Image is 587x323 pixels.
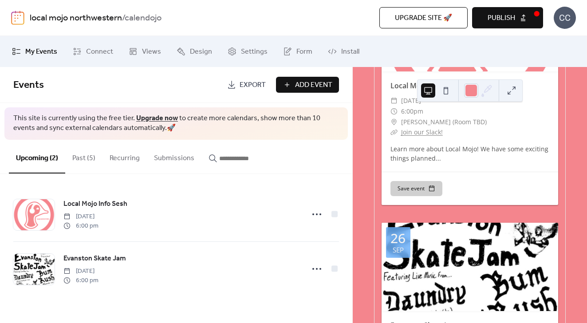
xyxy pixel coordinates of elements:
span: Connect [86,47,113,57]
a: Export [221,77,272,93]
span: Design [190,47,212,57]
div: ​ [390,127,398,138]
a: Join our Slack! [401,128,443,136]
b: / [122,10,125,27]
span: Add Event [295,80,332,91]
a: Local Mojo Info Sesh [390,81,461,91]
a: Connect [66,39,120,63]
button: Upcoming (2) [9,140,65,173]
a: Form [276,39,319,63]
button: Publish [472,7,543,28]
a: Install [321,39,366,63]
b: calendojo [125,10,162,27]
button: Past (5) [65,140,102,173]
span: Publish [488,13,515,24]
span: Local Mojo Info Sesh [63,199,127,209]
div: ​ [390,95,398,106]
div: 26 [390,232,406,245]
span: My Events [25,47,57,57]
button: Recurring [102,140,147,173]
span: [DATE] [63,212,98,221]
span: Settings [241,47,268,57]
a: Upgrade now [136,111,178,125]
span: 6:00pm [401,106,423,117]
a: Views [122,39,168,63]
span: [DATE] [63,267,98,276]
a: Settings [221,39,274,63]
a: Local Mojo Info Sesh [63,198,127,210]
button: Add Event [276,77,339,93]
div: Learn more about Local Mojo! We have some exciting things planned... [382,144,558,163]
span: Views [142,47,161,57]
div: Sep [393,247,404,253]
span: Install [341,47,359,57]
button: Upgrade site 🚀 [379,7,468,28]
span: 6:00 pm [63,276,98,285]
div: ​ [390,117,398,127]
div: ​ [390,106,398,117]
img: logo [11,11,24,25]
span: [PERSON_NAME] (Room TBD) [401,117,487,127]
a: Design [170,39,219,63]
button: Submissions [147,140,201,173]
span: Events [13,75,44,95]
span: This site is currently using the free tier. to create more calendars, show more than 10 events an... [13,114,339,134]
div: CC [554,7,576,29]
button: Save event [390,181,442,196]
a: Evanston Skate Jam [63,253,126,264]
span: 6:00 pm [63,221,98,231]
a: local mojo northwestern [30,10,122,27]
a: My Events [5,39,64,63]
span: [DATE] [401,95,421,106]
span: Form [296,47,312,57]
span: Export [240,80,266,91]
span: Upgrade site 🚀 [395,13,452,24]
